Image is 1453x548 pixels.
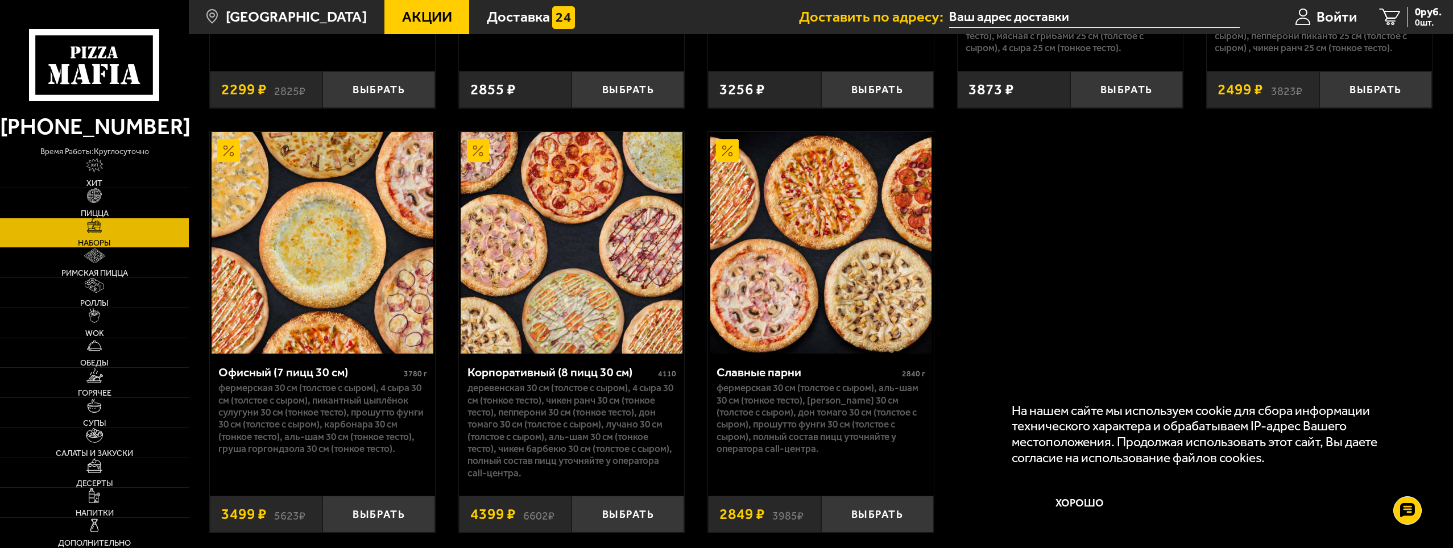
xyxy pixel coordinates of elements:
[719,507,765,522] span: 2849 ₽
[1317,10,1357,24] span: Войти
[799,10,949,24] span: Доставить по адресу:
[210,132,435,354] a: АкционныйОфисный (7 пицц 30 см)
[1271,82,1302,97] s: 3823 ₽
[717,382,925,455] p: Фермерская 30 см (толстое с сыром), Аль-Шам 30 см (тонкое тесто), [PERSON_NAME] 30 см (толстое с ...
[470,82,516,97] span: 2855 ₽
[1012,403,1410,466] p: На нашем сайте мы используем cookie для сбора информации технического характера и обрабатываем IP...
[461,132,682,354] img: Корпоративный (8 пицц 30 см)
[710,132,932,354] img: Славные парни
[81,209,109,217] span: Пицца
[572,71,684,108] button: Выбрать
[76,509,114,517] span: Напитки
[404,369,427,379] span: 3780 г
[821,71,934,108] button: Выбрать
[459,132,684,354] a: АкционныйКорпоративный (8 пицц 30 см)
[572,496,684,533] button: Выбрать
[467,365,655,380] div: Корпоративный (8 пицц 30 см)
[968,82,1014,97] span: 3873 ₽
[402,10,452,24] span: Акции
[719,82,765,97] span: 3256 ₽
[221,82,267,97] span: 2299 ₽
[322,71,435,108] button: Выбрать
[717,365,899,380] div: Славные парни
[80,359,109,367] span: Обеды
[902,369,925,379] span: 2840 г
[1319,71,1432,108] button: Выбрать
[85,329,104,337] span: WOK
[76,479,113,487] span: Десерты
[949,7,1240,28] input: Ваш адрес доставки
[221,507,267,522] span: 3499 ₽
[274,82,305,97] s: 2825 ₽
[322,496,435,533] button: Выбрать
[78,239,111,247] span: Наборы
[467,139,490,162] img: Акционный
[1415,18,1442,27] span: 0 шт.
[1218,82,1263,97] span: 2499 ₽
[1415,7,1442,18] span: 0 руб.
[218,365,401,380] div: Офисный (7 пицц 30 см)
[1070,71,1183,108] button: Выбрать
[78,389,111,397] span: Горячее
[470,507,516,522] span: 4399 ₽
[61,269,128,277] span: Римская пицца
[226,10,367,24] span: [GEOGRAPHIC_DATA]
[772,507,804,522] s: 3985 ₽
[658,369,676,379] span: 4110
[274,507,305,522] s: 5623 ₽
[58,539,131,547] span: Дополнительно
[218,382,427,455] p: Фермерская 30 см (толстое с сыром), 4 сыра 30 см (толстое с сыром), Пикантный цыплёнок сулугуни 3...
[467,382,676,479] p: Деревенская 30 см (толстое с сыром), 4 сыра 30 см (тонкое тесто), Чикен Ранч 30 см (тонкое тесто)...
[523,507,554,522] s: 6602 ₽
[487,10,550,24] span: Доставка
[552,6,575,29] img: 15daf4d41897b9f0e9f617042186c801.svg
[708,132,933,354] a: АкционныйСлавные парни
[716,139,739,162] img: Акционный
[86,179,102,187] span: Хит
[80,299,109,307] span: Роллы
[83,419,106,427] span: Супы
[212,132,433,354] img: Офисный (7 пицц 30 см)
[1012,480,1148,526] button: Хорошо
[56,449,133,457] span: Салаты и закуски
[217,139,240,162] img: Акционный
[821,496,934,533] button: Выбрать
